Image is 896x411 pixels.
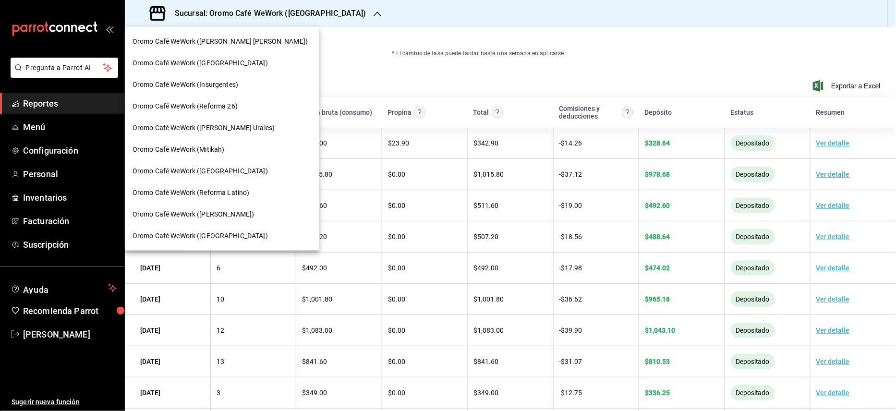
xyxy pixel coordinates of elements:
span: Oromo Café WeWork (Insurgentes) [133,80,238,90]
div: Oromo Café WeWork (Reforma Latino) [125,182,319,204]
span: Oromo Café WeWork ([PERSON_NAME] [PERSON_NAME]) [133,36,308,47]
div: Oromo Café WeWork (Insurgentes) [125,74,319,96]
div: Oromo Café WeWork (Reforma 26) [125,96,319,117]
span: Oromo Café WeWork ([GEOGRAPHIC_DATA]) [133,58,268,68]
div: Oromo Café WeWork ([GEOGRAPHIC_DATA]) [125,225,319,247]
span: Oromo Café WeWork ([GEOGRAPHIC_DATA]) [133,166,268,176]
div: Oromo Café WeWork ([GEOGRAPHIC_DATA]) [125,52,319,74]
span: Oromo Café WeWork (Reforma Latino) [133,188,249,198]
span: Oromo Café WeWork ([PERSON_NAME] Urales) [133,123,275,133]
span: Oromo Café WeWork ([GEOGRAPHIC_DATA]) [133,231,268,241]
div: Oromo Café WeWork ([PERSON_NAME] Urales) [125,117,319,139]
div: Oromo Café WeWork ([GEOGRAPHIC_DATA]) [125,160,319,182]
span: Oromo Café WeWork (Reforma 26) [133,101,238,111]
span: Oromo Café WeWork (Mitikah) [133,145,225,155]
div: Oromo Café WeWork ([PERSON_NAME] [PERSON_NAME]) [125,31,319,52]
div: Oromo Café WeWork ([PERSON_NAME]) [125,204,319,225]
div: Oromo Café WeWork (Mitikah) [125,139,319,160]
span: Oromo Café WeWork ([PERSON_NAME]) [133,209,254,219]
